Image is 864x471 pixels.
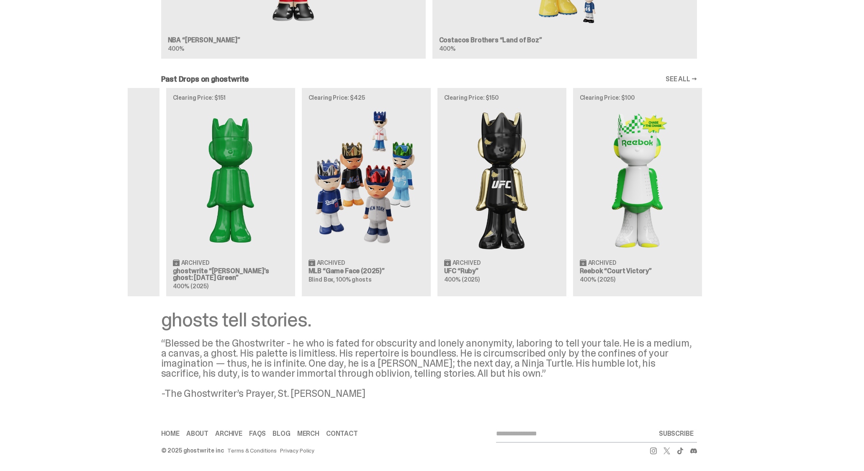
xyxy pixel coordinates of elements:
[227,448,277,453] a: Terms & Conditions
[439,45,455,52] span: 400%
[439,37,690,44] h3: Costacos Brothers “Land of Boz”
[173,268,288,281] h3: ghostwrite “[PERSON_NAME]'s ghost: [DATE] Green”
[326,430,358,437] a: Contact
[173,95,288,101] p: Clearing Price: $151
[309,268,424,274] h3: MLB “Game Face (2025)”
[453,260,481,266] span: Archived
[656,425,697,442] button: SUBSCRIBE
[309,107,424,252] img: Game Face (2025)
[580,95,695,101] p: Clearing Price: $100
[161,430,180,437] a: Home
[161,338,697,399] div: “Blessed be the Ghostwriter - he who is fated for obscurity and lonely anonymity, laboring to tel...
[444,268,560,274] h3: UFC “Ruby”
[444,95,560,101] p: Clearing Price: $150
[161,310,697,330] div: ghosts tell stories.
[444,276,480,283] span: 400% (2025)
[437,88,566,296] a: Clearing Price: $150 Ruby Archived
[173,282,208,290] span: 400% (2025)
[280,448,314,453] a: Privacy Policy
[580,268,695,274] h3: Reebok “Court Victory”
[161,75,249,83] h2: Past Drops on ghostwrite
[309,95,424,101] p: Clearing Price: $425
[168,37,419,44] h3: NBA “[PERSON_NAME]”
[273,430,290,437] a: Blog
[168,45,184,52] span: 400%
[181,260,209,266] span: Archived
[249,430,266,437] a: FAQs
[309,276,335,283] span: Blind Box,
[336,276,371,283] span: 100% ghosts
[186,430,208,437] a: About
[215,430,242,437] a: Archive
[580,107,695,252] img: Court Victory
[302,88,431,296] a: Clearing Price: $425 Game Face (2025) Archived
[166,88,295,296] a: Clearing Price: $151 Schrödinger's ghost: Sunday Green Archived
[573,88,702,296] a: Clearing Price: $100 Court Victory Archived
[317,260,345,266] span: Archived
[444,107,560,252] img: Ruby
[173,107,288,252] img: Schrödinger's ghost: Sunday Green
[161,448,224,453] div: © 2025 ghostwrite inc
[666,76,697,83] a: SEE ALL →
[588,260,616,266] span: Archived
[580,276,615,283] span: 400% (2025)
[297,430,319,437] a: Merch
